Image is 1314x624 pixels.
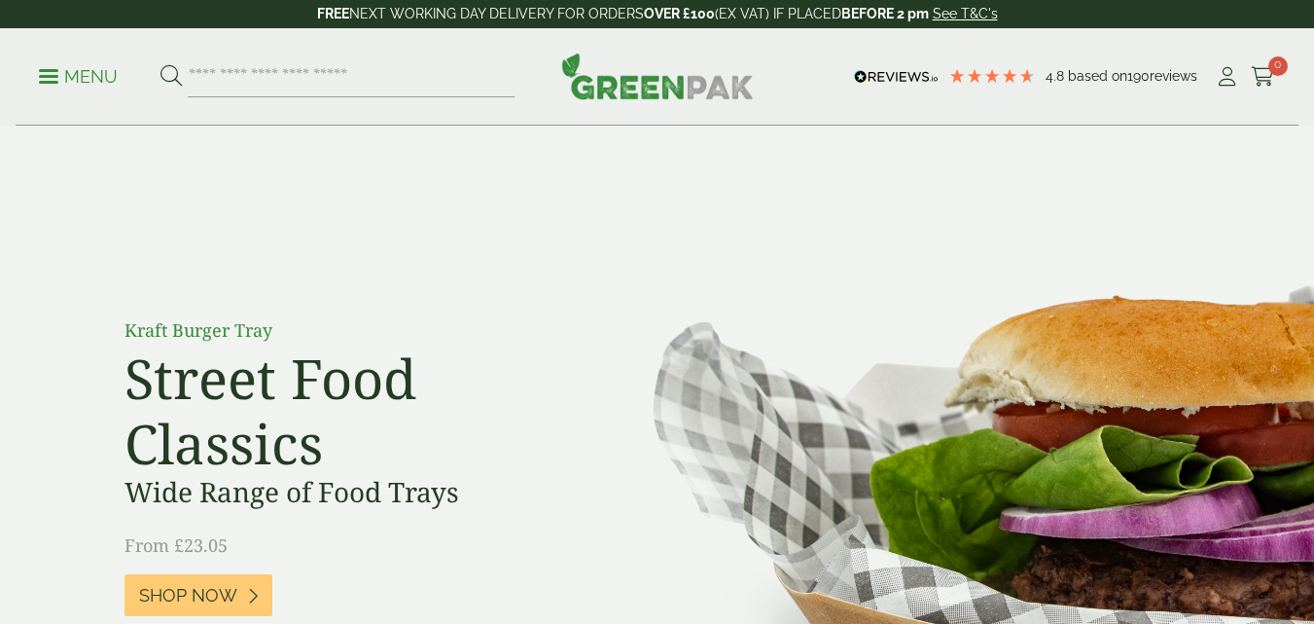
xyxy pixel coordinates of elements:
span: Shop Now [139,585,237,606]
strong: BEFORE 2 pm [841,6,929,21]
img: GreenPak Supplies [561,53,754,99]
a: See T&C's [933,6,998,21]
span: 190 [1127,68,1150,84]
i: Cart [1251,67,1275,87]
p: Kraft Burger Tray [124,317,562,344]
h2: Street Food Classics [124,346,562,476]
strong: OVER £100 [644,6,715,21]
i: My Account [1215,67,1239,87]
p: Menu [39,65,118,89]
h3: Wide Range of Food Trays [124,476,562,509]
img: REVIEWS.io [854,70,939,84]
a: 0 [1251,62,1275,92]
a: Shop Now [124,574,272,616]
span: From £23.05 [124,533,228,557]
span: Based on [1068,68,1127,84]
strong: FREE [317,6,349,21]
div: 4.79 Stars [948,67,1036,85]
span: reviews [1150,68,1197,84]
span: 0 [1268,56,1288,76]
a: Menu [39,65,118,85]
span: 4.8 [1046,68,1068,84]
